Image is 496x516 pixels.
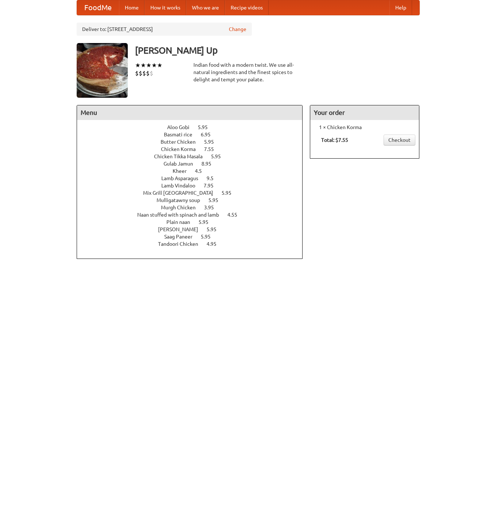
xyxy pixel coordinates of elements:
[158,226,205,232] span: [PERSON_NAME]
[227,212,245,218] span: 4.55
[229,26,246,33] a: Change
[164,234,200,240] span: Saag Paneer
[201,132,218,137] span: 6.95
[135,69,139,77] li: $
[204,139,221,145] span: 5.95
[157,197,207,203] span: Mulligatawny soup
[151,61,157,69] li: ★
[137,212,251,218] a: Naan stuffed with spinach and lamb 4.55
[135,43,420,58] h3: [PERSON_NAME] Up
[161,175,205,181] span: Lamb Asparagus
[143,190,245,196] a: Mix Grill [GEOGRAPHIC_DATA] 5.95
[201,161,219,167] span: 8.95
[207,241,224,247] span: 4.95
[146,69,150,77] li: $
[389,0,412,15] a: Help
[164,161,200,167] span: Gulab Jamun
[161,139,203,145] span: Butter Chicken
[321,137,348,143] b: Total: $7.55
[154,154,210,159] span: Chicken Tikka Masala
[161,183,203,189] span: Lamb Vindaloo
[193,61,303,83] div: Indian food with a modern twist. We use all-natural ingredients and the finest spices to delight ...
[204,205,221,210] span: 3.95
[208,197,226,203] span: 5.95
[211,154,228,159] span: 5.95
[164,132,224,137] a: Basmati rice 6.95
[154,154,234,159] a: Chicken Tikka Masala 5.95
[161,146,227,152] a: Chicken Korma 7.55
[207,175,221,181] span: 9.5
[164,132,200,137] span: Basmati rice
[137,212,226,218] span: Naan stuffed with spinach and lamb
[164,234,224,240] a: Saag Paneer 5.95
[143,190,220,196] span: Mix Grill [GEOGRAPHIC_DATA]
[142,69,146,77] li: $
[199,219,216,225] span: 5.95
[166,219,197,225] span: Plain naan
[161,146,203,152] span: Chicken Korma
[161,175,227,181] a: Lamb Asparagus 9.5
[158,241,205,247] span: Tandoori Chicken
[384,135,415,146] a: Checkout
[167,124,197,130] span: Aloo Gobi
[119,0,145,15] a: Home
[157,61,162,69] li: ★
[186,0,225,15] a: Who we are
[158,241,230,247] a: Tandoori Chicken 4.95
[222,190,239,196] span: 5.95
[158,226,230,232] a: [PERSON_NAME] 5.95
[173,168,194,174] span: Kheer
[314,124,415,131] li: 1 × Chicken Korma
[150,69,153,77] li: $
[310,105,419,120] h4: Your order
[207,226,224,232] span: 5.95
[77,23,252,36] div: Deliver to: [STREET_ADDRESS]
[161,205,203,210] span: Murgh Chicken
[139,69,142,77] li: $
[164,161,225,167] a: Gulab Jamun 8.95
[161,205,227,210] a: Murgh Chicken 3.95
[141,61,146,69] li: ★
[166,219,222,225] a: Plain naan 5.95
[167,124,221,130] a: Aloo Gobi 5.95
[195,168,209,174] span: 4.5
[77,105,303,120] h4: Menu
[204,146,221,152] span: 7.55
[204,183,221,189] span: 7.95
[198,124,215,130] span: 5.95
[146,61,151,69] li: ★
[225,0,269,15] a: Recipe videos
[201,234,218,240] span: 5.95
[145,0,186,15] a: How it works
[161,139,227,145] a: Butter Chicken 5.95
[135,61,141,69] li: ★
[77,0,119,15] a: FoodMe
[161,183,227,189] a: Lamb Vindaloo 7.95
[157,197,232,203] a: Mulligatawny soup 5.95
[173,168,215,174] a: Kheer 4.5
[77,43,128,98] img: angular.jpg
